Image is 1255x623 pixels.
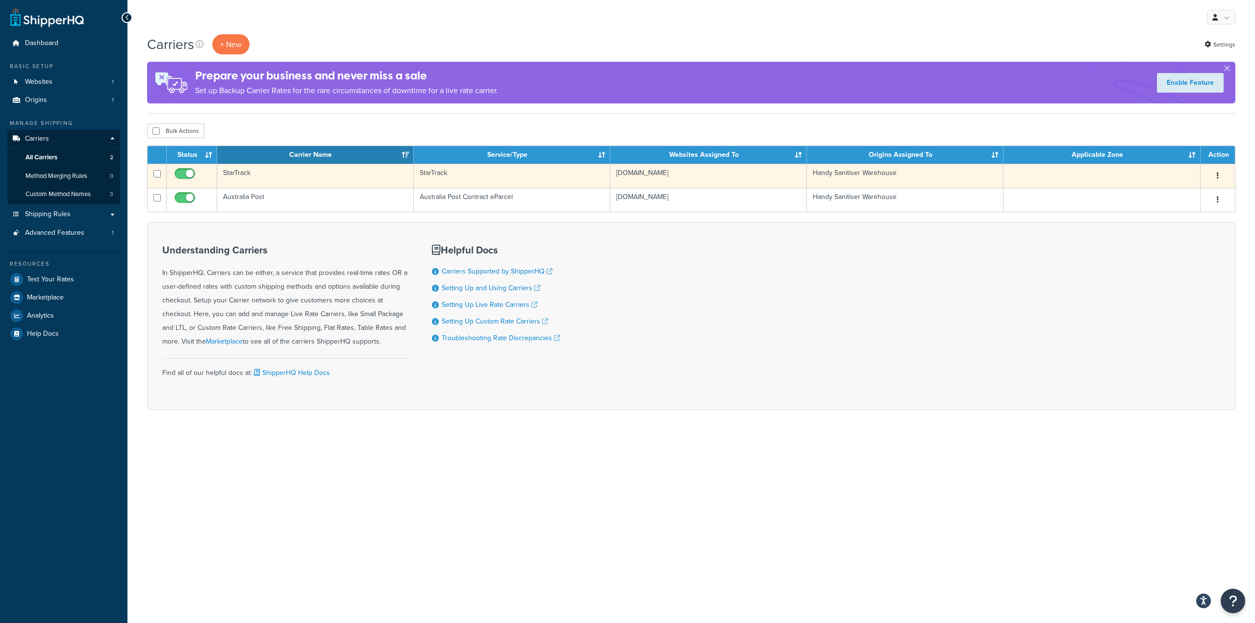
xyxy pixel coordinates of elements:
td: [DOMAIN_NAME] [610,188,807,212]
div: Resources [7,260,120,268]
span: Dashboard [25,39,58,48]
a: Method Merging Rules 0 [7,167,120,185]
a: Analytics [7,307,120,324]
a: Enable Feature [1157,73,1224,93]
th: Websites Assigned To: activate to sort column ascending [610,146,807,164]
div: In ShipperHQ, Carriers can be either, a service that provides real-time rates OR a user-defined r... [162,245,407,349]
h3: Understanding Carriers [162,245,407,255]
a: Dashboard [7,34,120,52]
a: Setting Up and Using Carriers [442,283,540,293]
a: Setting Up Custom Rate Carriers [442,316,548,326]
li: Method Merging Rules [7,167,120,185]
li: Origins [7,91,120,109]
h4: Prepare your business and never miss a sale [195,68,498,84]
a: Carriers Supported by ShipperHQ [442,266,552,276]
span: 0 [110,172,113,180]
a: All Carriers 2 [7,149,120,167]
div: Basic Setup [7,62,120,71]
span: Carriers [25,135,49,143]
a: Websites 1 [7,73,120,91]
button: Bulk Actions [147,124,204,138]
th: Carrier Name: activate to sort column ascending [217,146,414,164]
a: Carriers [7,130,120,148]
h1: Carriers [147,35,194,54]
span: 3 [110,190,113,199]
a: Troubleshooting Rate Discrepancies [442,333,560,343]
a: ShipperHQ Help Docs [252,368,330,378]
td: [DOMAIN_NAME] [610,164,807,188]
button: Open Resource Center [1221,589,1245,613]
span: Analytics [27,312,54,320]
a: Custom Method Names 3 [7,185,120,203]
a: Test Your Rates [7,271,120,288]
li: Carriers [7,130,120,204]
div: Manage Shipping [7,119,120,127]
h3: Helpful Docs [432,245,560,255]
a: ShipperHQ Home [10,7,84,27]
span: 1 [112,229,114,237]
span: Method Merging Rules [25,172,87,180]
span: 1 [112,96,114,104]
span: Custom Method Names [25,190,91,199]
td: Handy Sanitiser Warehouse [807,188,1004,212]
p: Set up Backup Carrier Rates for the rare circumstances of downtime for a live rate carrier. [195,84,498,98]
td: Australia Post [217,188,414,212]
div: Find all of our helpful docs at: [162,358,407,380]
img: ad-rules-rateshop-fe6ec290ccb7230408bd80ed9643f0289d75e0ffd9eb532fc0e269fcd187b520.png [147,62,195,103]
th: Applicable Zone: activate to sort column ascending [1004,146,1201,164]
span: Shipping Rules [25,210,71,219]
li: All Carriers [7,149,120,167]
li: Custom Method Names [7,185,120,203]
a: Origins 1 [7,91,120,109]
span: 1 [112,78,114,86]
a: Setting Up Live Rate Carriers [442,299,537,310]
a: Marketplace [206,336,243,347]
li: Websites [7,73,120,91]
span: 2 [110,153,113,162]
td: Australia Post Contract eParcel [414,188,610,212]
span: Help Docs [27,330,59,338]
th: Origins Assigned To: activate to sort column ascending [807,146,1004,164]
span: Origins [25,96,47,104]
td: StarTrack [414,164,610,188]
span: Advanced Features [25,229,84,237]
span: All Carriers [25,153,57,162]
td: Handy Sanitiser Warehouse [807,164,1004,188]
td: StarTrack [217,164,414,188]
a: Help Docs [7,325,120,343]
a: Marketplace [7,289,120,306]
span: Websites [25,78,52,86]
li: Advanced Features [7,224,120,242]
th: Action [1201,146,1235,164]
a: Advanced Features 1 [7,224,120,242]
th: Status: activate to sort column ascending [167,146,217,164]
span: Test Your Rates [27,275,74,284]
a: Shipping Rules [7,205,120,224]
th: Service/Type: activate to sort column ascending [414,146,610,164]
span: Marketplace [27,294,64,302]
a: Settings [1205,38,1235,51]
button: + New [212,34,250,54]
